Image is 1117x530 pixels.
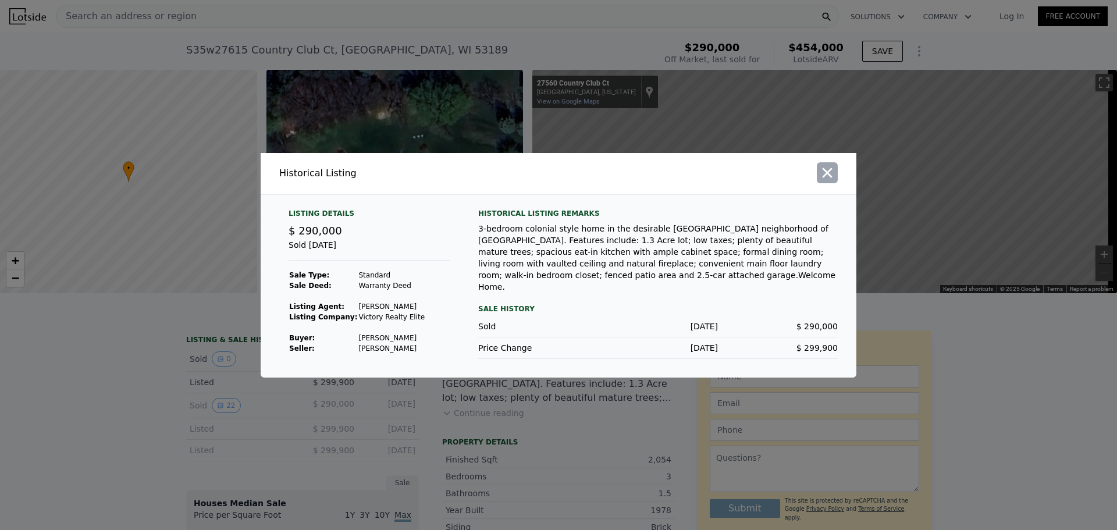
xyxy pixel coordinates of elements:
strong: Sale Deed: [289,282,332,290]
div: Sale History [478,302,838,316]
span: $ 290,000 [796,322,838,331]
td: [PERSON_NAME] [358,333,425,343]
span: $ 290,000 [289,225,342,237]
div: Listing Details [289,209,450,223]
div: 3-bedroom colonial style home in the desirable [GEOGRAPHIC_DATA] neighborhood of [GEOGRAPHIC_DATA... [478,223,838,293]
div: [DATE] [598,342,718,354]
td: Victory Realty Elite [358,312,425,322]
div: Price Change [478,342,598,354]
td: [PERSON_NAME] [358,343,425,354]
div: Sold [DATE] [289,239,450,261]
span: $ 299,900 [796,343,838,353]
div: Historical Listing [279,166,554,180]
strong: Listing Agent: [289,303,344,311]
td: [PERSON_NAME] [358,301,425,312]
td: Standard [358,270,425,280]
div: Sold [478,321,598,332]
strong: Sale Type: [289,271,329,279]
strong: Listing Company: [289,313,357,321]
div: [DATE] [598,321,718,332]
td: Warranty Deed [358,280,425,291]
strong: Seller : [289,344,315,353]
strong: Buyer : [289,334,315,342]
div: Historical Listing remarks [478,209,838,218]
